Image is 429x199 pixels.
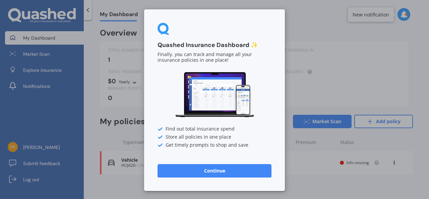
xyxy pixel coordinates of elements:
[158,164,271,178] button: Continue
[158,41,271,49] h3: Quashed Insurance Dashboard ✨
[158,143,271,148] div: Get timely prompts to shop and save
[158,135,271,140] div: Store all policies in one place
[174,71,255,118] img: Dashboard
[158,127,271,132] div: Find out total insurance spend
[158,52,271,63] p: Finally, you can track and manage all your insurance policies in one place!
